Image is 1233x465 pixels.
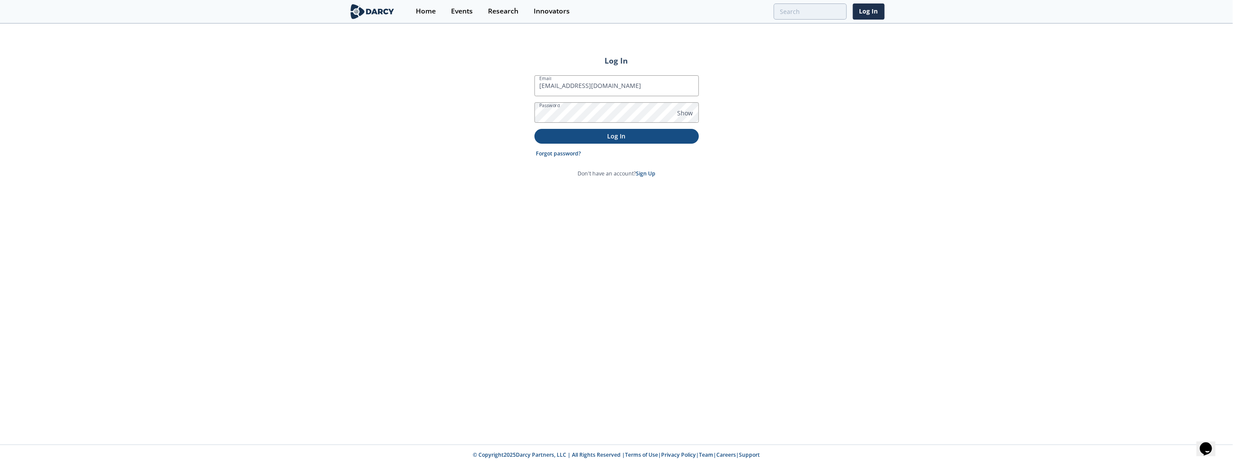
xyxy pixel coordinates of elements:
span: Show [678,108,693,118]
label: Password [539,102,560,109]
p: Log In [541,131,693,141]
a: Sign Up [636,170,655,177]
p: Don't have an account? [578,170,655,178]
div: Events [451,8,473,15]
a: Terms of Use [625,451,658,458]
a: Log In [853,3,885,20]
p: © Copyright 2025 Darcy Partners, LLC | All Rights Reserved | | | | | [295,451,939,459]
a: Team [699,451,714,458]
div: Home [416,8,436,15]
input: Advanced Search [774,3,847,20]
div: Innovators [534,8,570,15]
a: Forgot password? [536,150,581,158]
a: Support [739,451,760,458]
a: Careers [717,451,736,458]
h2: Log In [535,55,699,66]
div: Research [488,8,518,15]
iframe: chat widget [1196,430,1224,456]
img: logo-wide.svg [349,4,396,19]
label: Email [539,75,551,82]
a: Privacy Policy [662,451,696,458]
button: Log In [535,129,699,143]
